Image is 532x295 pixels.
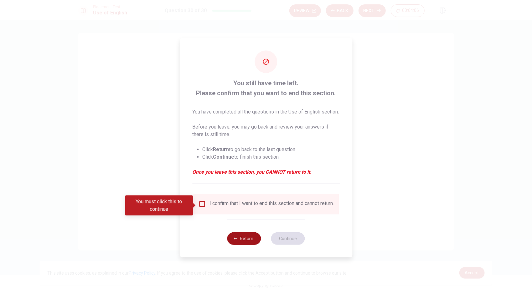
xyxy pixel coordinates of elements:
p: Before you leave, you may go back and review your answers if there is still time. [192,123,340,138]
span: You still have time left. Please confirm that you want to end this section. [192,78,340,98]
li: Click to go back to the last question [202,146,340,153]
button: Continue [271,232,305,245]
button: Return [227,232,261,245]
div: You must click this to continue [125,195,193,215]
em: Once you leave this section, you CANNOT return to it. [192,168,340,176]
p: You have completed all the questions in the Use of English section. [192,108,340,116]
strong: Continue [213,154,234,160]
strong: Return [213,146,229,152]
div: I confirm that I want to end this section and cannot return. [209,200,334,208]
li: Click to finish this section. [202,153,340,161]
span: You must click this to continue [198,200,206,208]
